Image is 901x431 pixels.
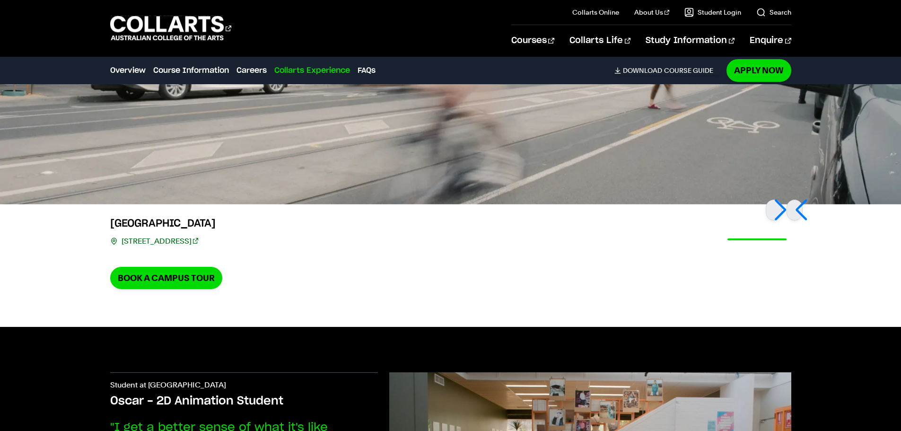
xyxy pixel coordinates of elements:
[153,65,229,76] a: Course Information
[750,25,791,56] a: Enquire
[110,394,378,409] h3: Oscar - 2D Animation Student
[572,8,619,17] a: Collarts Online
[511,25,554,56] a: Courses
[684,8,741,17] a: Student Login
[122,235,198,248] a: [STREET_ADDRESS]
[236,65,267,76] a: Careers
[756,8,791,17] a: Search
[726,59,791,81] a: Apply Now
[646,25,735,56] a: Study Information
[614,66,721,75] a: DownloadCourse Guide
[623,66,662,75] span: Download
[274,65,350,76] a: Collarts Experience
[358,65,376,76] a: FAQs
[569,25,630,56] a: Collarts Life
[634,8,669,17] a: About Us
[110,267,222,289] a: Book a Campus Tour
[110,65,146,76] a: Overview
[110,15,231,42] div: Go to homepage
[110,380,378,394] p: Student at [GEOGRAPHIC_DATA]
[110,216,222,231] h3: [GEOGRAPHIC_DATA]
